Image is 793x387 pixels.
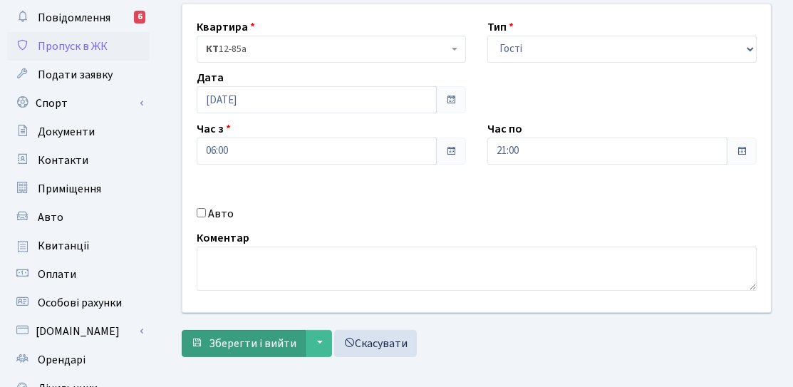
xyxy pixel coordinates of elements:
[7,4,150,32] a: Повідомлення6
[208,205,234,222] label: Авто
[38,153,88,168] span: Контакти
[7,289,150,317] a: Особові рахунки
[206,42,448,56] span: <b>КТ</b>&nbsp;&nbsp;&nbsp;&nbsp;12-85а
[182,330,306,357] button: Зберегти і вийти
[7,203,150,232] a: Авто
[7,232,150,260] a: Квитанції
[38,38,108,54] span: Пропуск в ЖК
[206,42,219,56] b: КТ
[38,124,95,140] span: Документи
[209,336,296,351] span: Зберегти і вийти
[134,11,145,24] div: 6
[197,120,231,138] label: Час з
[38,10,110,26] span: Повідомлення
[7,61,150,89] a: Подати заявку
[7,175,150,203] a: Приміщення
[7,89,150,118] a: Спорт
[7,146,150,175] a: Контакти
[38,295,122,311] span: Особові рахунки
[197,19,255,36] label: Квартира
[38,67,113,83] span: Подати заявку
[197,36,466,63] span: <b>КТ</b>&nbsp;&nbsp;&nbsp;&nbsp;12-85а
[7,346,150,374] a: Орендарі
[7,260,150,289] a: Оплати
[38,238,90,254] span: Квитанції
[38,352,85,368] span: Орендарі
[7,32,150,61] a: Пропуск в ЖК
[487,19,514,36] label: Тип
[334,330,417,357] a: Скасувати
[38,181,101,197] span: Приміщення
[38,267,76,282] span: Оплати
[38,210,63,225] span: Авто
[7,118,150,146] a: Документи
[487,120,522,138] label: Час по
[197,229,249,247] label: Коментар
[197,69,224,86] label: Дата
[7,317,150,346] a: [DOMAIN_NAME]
